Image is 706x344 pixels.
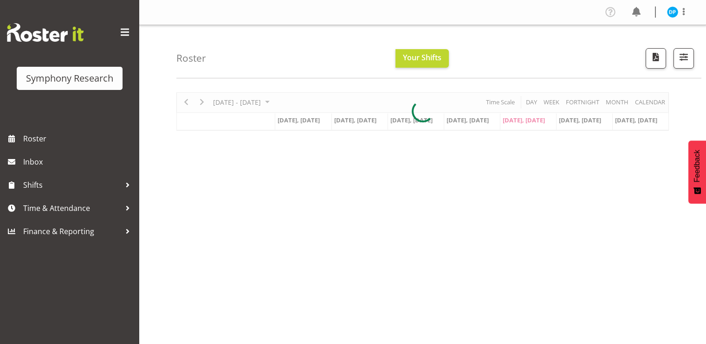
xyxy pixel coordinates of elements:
[26,71,113,85] div: Symphony Research
[693,150,701,182] span: Feedback
[403,52,441,63] span: Your Shifts
[23,178,121,192] span: Shifts
[7,23,84,42] img: Rosterit website logo
[688,140,706,204] button: Feedback - Show survey
[23,155,135,169] span: Inbox
[23,224,121,238] span: Finance & Reporting
[646,48,666,69] button: Download a PDF of the roster according to the set date range.
[674,48,694,69] button: Filter Shifts
[23,132,135,146] span: Roster
[395,49,449,68] button: Your Shifts
[667,6,678,18] img: divyadeep-parmar11611.jpg
[23,201,121,215] span: Time & Attendance
[176,53,206,64] h4: Roster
